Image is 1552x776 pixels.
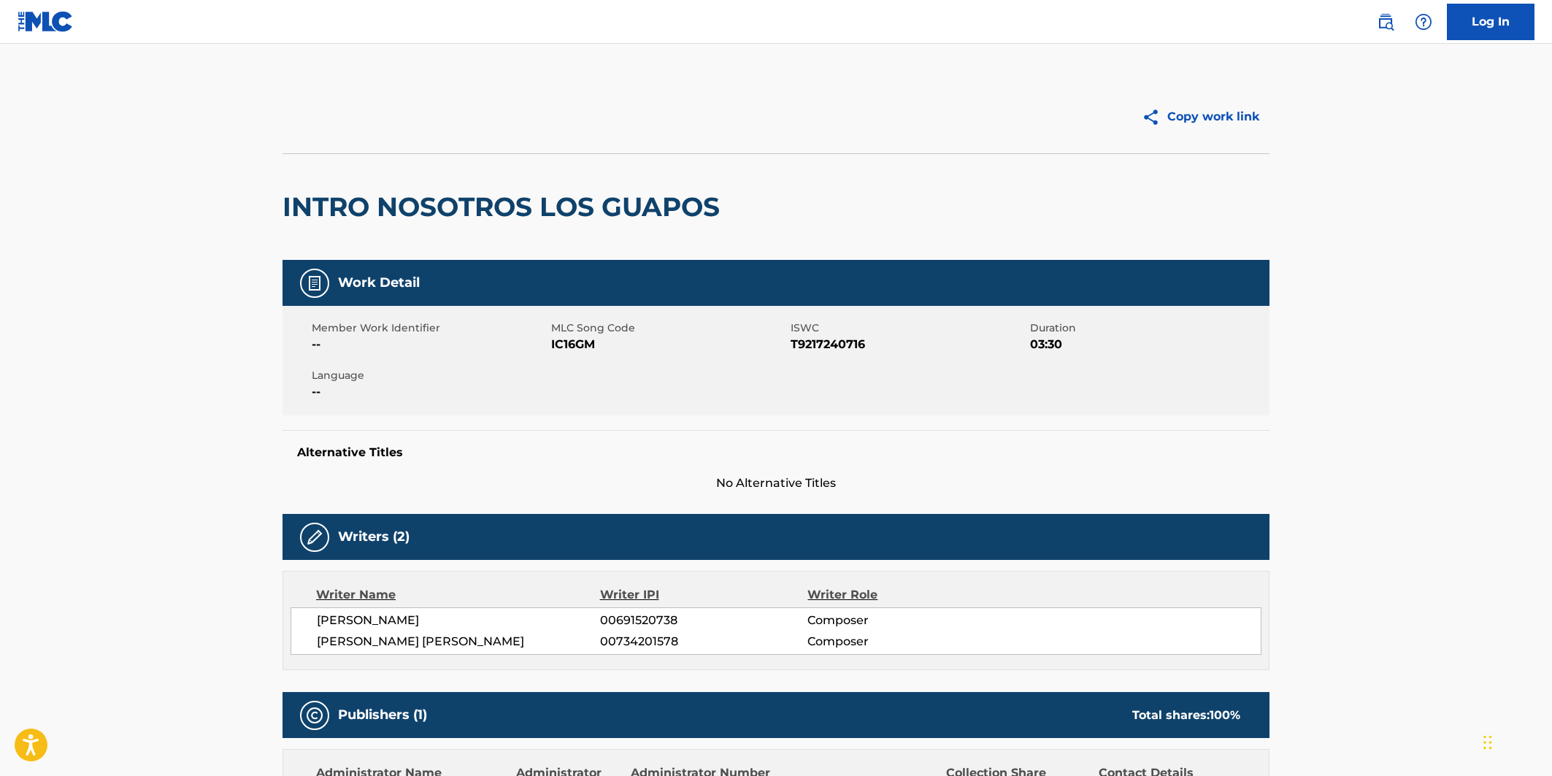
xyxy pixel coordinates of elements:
h2: INTRO NOSOTROS LOS GUAPOS [283,191,727,223]
button: Copy work link [1132,99,1269,135]
img: MLC Logo [18,11,74,32]
span: -- [312,336,548,353]
span: 03:30 [1030,336,1266,353]
span: Member Work Identifier [312,320,548,336]
span: No Alternative Titles [283,475,1269,492]
img: Work Detail [306,274,323,292]
span: Composer [807,633,996,650]
iframe: Chat Widget [1479,706,1552,776]
span: 00691520738 [600,612,807,629]
h5: Publishers (1) [338,707,427,723]
span: IC16GM [551,336,787,353]
span: -- [312,383,548,401]
img: Writers [306,529,323,546]
span: Language [312,368,548,383]
div: Total shares: [1132,707,1240,724]
h5: Work Detail [338,274,420,291]
span: [PERSON_NAME] [317,612,600,629]
a: Log In [1447,4,1534,40]
span: Composer [807,612,996,629]
div: Drag [1483,721,1492,764]
div: Writer Role [807,586,996,604]
h5: Alternative Titles [297,445,1255,460]
span: MLC Song Code [551,320,787,336]
h5: Writers (2) [338,529,410,545]
span: Duration [1030,320,1266,336]
div: Writer Name [316,586,600,604]
img: Copy work link [1142,108,1167,126]
img: search [1377,13,1394,31]
img: Publishers [306,707,323,724]
img: help [1415,13,1432,31]
div: Writer IPI [600,586,808,604]
a: Public Search [1371,7,1400,37]
span: 00734201578 [600,633,807,650]
span: [PERSON_NAME] [PERSON_NAME] [317,633,600,650]
span: T9217240716 [791,336,1026,353]
span: 100 % [1210,708,1240,722]
div: Help [1409,7,1438,37]
span: ISWC [791,320,1026,336]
